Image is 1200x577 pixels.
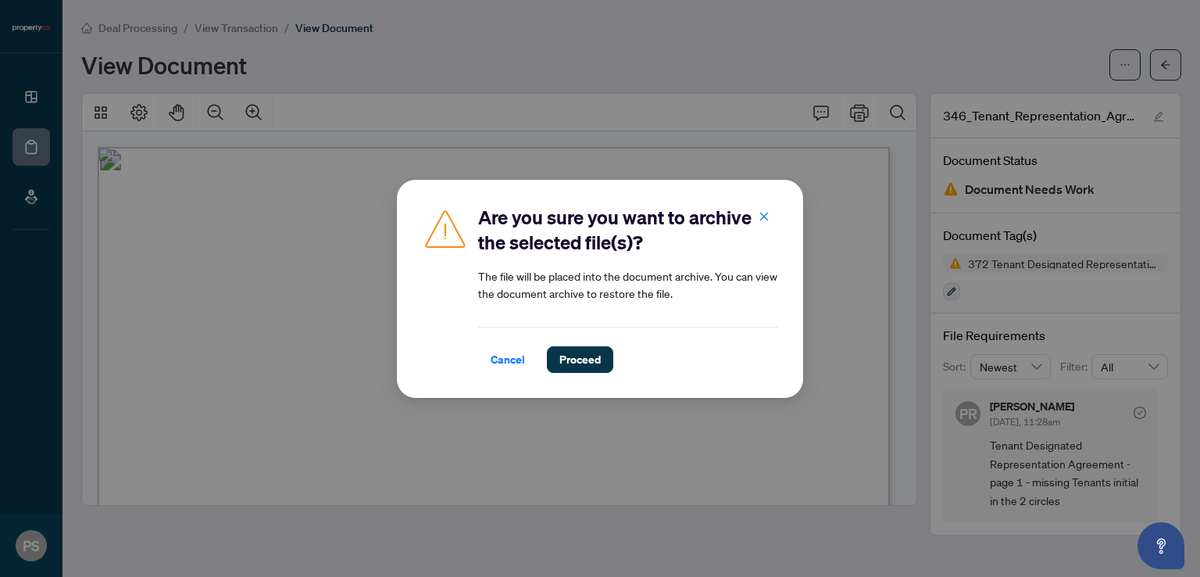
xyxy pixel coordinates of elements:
span: close [759,210,770,221]
button: Open asap [1137,522,1184,569]
img: Caution Icon [422,205,469,252]
article: The file will be placed into the document archive. You can view the document archive to restore t... [478,267,778,302]
span: Proceed [559,347,601,372]
h2: Are you sure you want to archive the selected file(s)? [478,205,778,255]
button: Cancel [478,346,537,373]
button: Proceed [547,346,613,373]
span: Cancel [491,347,525,372]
